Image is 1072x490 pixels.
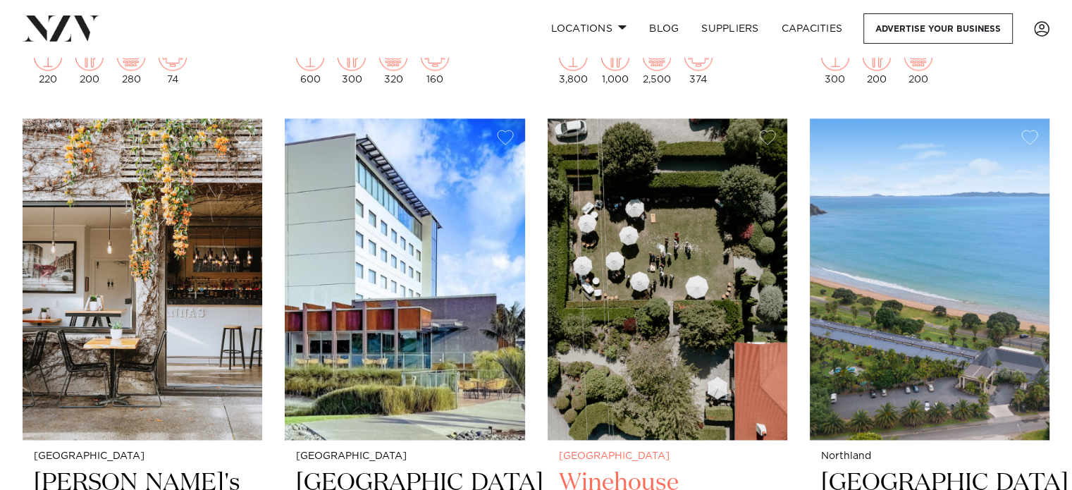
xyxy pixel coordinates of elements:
[863,42,891,85] div: 200
[559,451,776,462] small: [GEOGRAPHIC_DATA]
[638,13,690,44] a: BLOG
[117,42,145,85] div: 280
[863,13,1013,44] a: Advertise your business
[34,451,251,462] small: [GEOGRAPHIC_DATA]
[601,42,629,85] div: 1,000
[421,42,449,85] div: 160
[338,42,366,85] div: 300
[75,42,104,85] div: 200
[296,451,513,462] small: [GEOGRAPHIC_DATA]
[821,42,849,85] div: 300
[296,42,324,85] div: 600
[559,42,588,85] div: 3,800
[643,42,671,85] div: 2,500
[821,451,1038,462] small: Northland
[684,42,713,85] div: 374
[904,42,932,85] div: 200
[34,42,62,85] div: 220
[770,13,854,44] a: Capacities
[379,42,407,85] div: 320
[23,16,99,41] img: nzv-logo.png
[159,42,187,85] div: 74
[539,13,638,44] a: Locations
[690,13,770,44] a: SUPPLIERS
